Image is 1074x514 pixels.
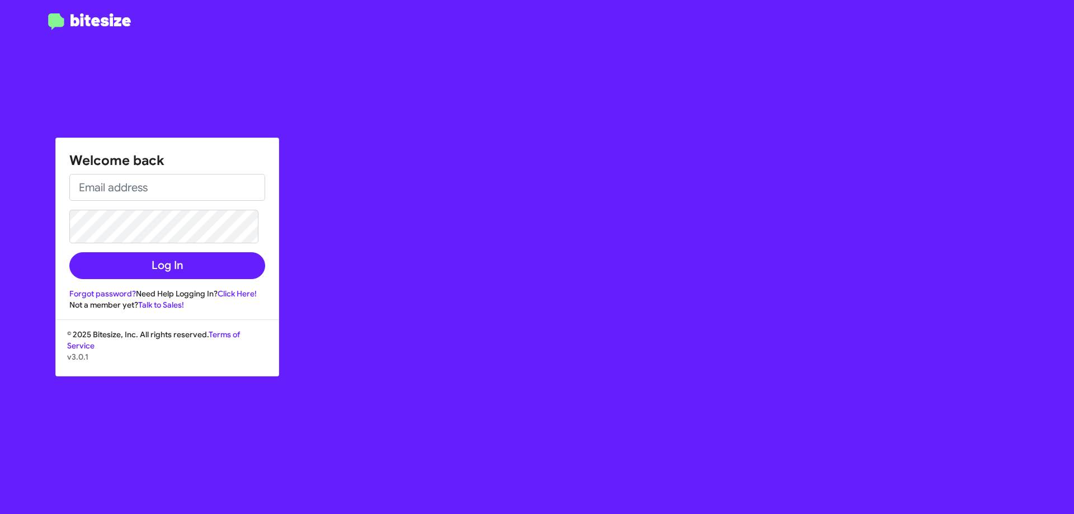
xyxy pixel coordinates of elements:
[69,299,265,310] div: Not a member yet?
[69,152,265,169] h1: Welcome back
[67,351,267,362] p: v3.0.1
[69,289,136,299] a: Forgot password?
[218,289,257,299] a: Click Here!
[69,288,265,299] div: Need Help Logging In?
[69,252,265,279] button: Log In
[138,300,184,310] a: Talk to Sales!
[69,174,265,201] input: Email address
[67,329,240,351] a: Terms of Service
[56,329,279,376] div: © 2025 Bitesize, Inc. All rights reserved.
